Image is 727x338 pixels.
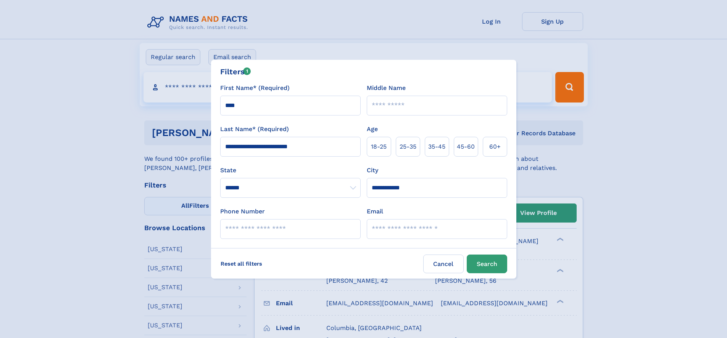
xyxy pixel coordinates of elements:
div: Filters [220,66,251,77]
label: Cancel [423,255,464,273]
span: 35‑45 [428,142,445,151]
label: City [367,166,378,175]
label: First Name* (Required) [220,83,290,93]
label: Last Name* (Required) [220,125,289,134]
span: 18‑25 [371,142,387,151]
label: State [220,166,361,175]
label: Phone Number [220,207,265,216]
button: Search [467,255,507,273]
span: 45‑60 [457,142,475,151]
label: Reset all filters [216,255,267,273]
label: Email [367,207,383,216]
span: 60+ [489,142,501,151]
span: 25‑35 [400,142,416,151]
label: Age [367,125,378,134]
label: Middle Name [367,83,406,93]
